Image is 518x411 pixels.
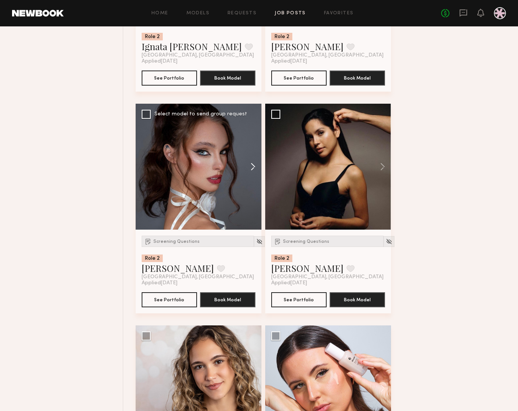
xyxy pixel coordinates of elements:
[271,71,327,86] button: See Portfolio
[271,274,384,280] span: [GEOGRAPHIC_DATA], [GEOGRAPHIC_DATA]
[142,58,255,64] div: Applied [DATE]
[200,71,255,86] button: Book Model
[271,262,344,274] a: [PERSON_NAME]
[154,112,247,117] div: Select model to send group request
[386,238,392,245] img: Unhide Model
[330,296,385,302] a: Book Model
[274,238,281,245] img: Submission Icon
[142,280,255,286] div: Applied [DATE]
[200,292,255,307] button: Book Model
[271,292,327,307] button: See Portfolio
[324,11,354,16] a: Favorites
[186,11,209,16] a: Models
[151,11,168,16] a: Home
[200,296,255,302] a: Book Model
[153,239,200,244] span: Screening Questions
[275,11,306,16] a: Job Posts
[271,33,292,40] div: Role 2
[271,255,292,262] div: Role 2
[330,74,385,81] a: Book Model
[142,40,242,52] a: Ignata [PERSON_NAME]
[142,274,254,280] span: [GEOGRAPHIC_DATA], [GEOGRAPHIC_DATA]
[142,292,197,307] button: See Portfolio
[142,255,163,262] div: Role 2
[142,33,163,40] div: Role 2
[142,262,214,274] a: [PERSON_NAME]
[142,52,254,58] span: [GEOGRAPHIC_DATA], [GEOGRAPHIC_DATA]
[271,40,344,52] a: [PERSON_NAME]
[283,239,329,244] span: Screening Questions
[200,74,255,81] a: Book Model
[271,58,385,64] div: Applied [DATE]
[271,52,384,58] span: [GEOGRAPHIC_DATA], [GEOGRAPHIC_DATA]
[142,71,197,86] button: See Portfolio
[144,238,152,245] img: Submission Icon
[330,292,385,307] button: Book Model
[256,238,263,245] img: Unhide Model
[330,71,385,86] button: Book Model
[271,280,385,286] div: Applied [DATE]
[228,11,257,16] a: Requests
